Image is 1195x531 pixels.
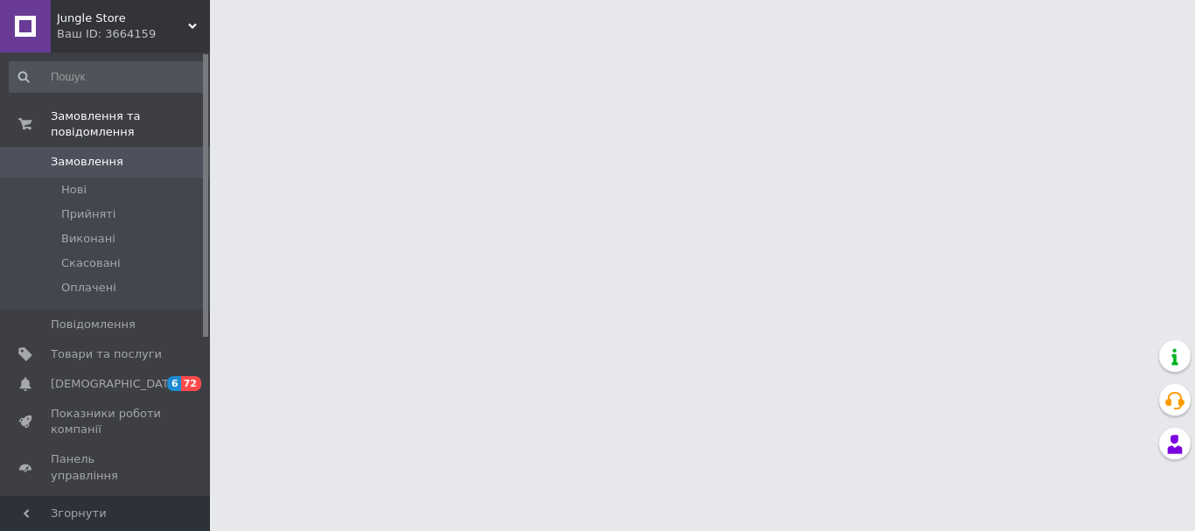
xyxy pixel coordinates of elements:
[61,255,121,271] span: Скасовані
[61,280,116,296] span: Оплачені
[181,376,201,391] span: 72
[9,61,206,93] input: Пошук
[61,206,115,222] span: Прийняті
[57,10,188,26] span: Jungle Store
[51,406,162,437] span: Показники роботи компанії
[51,317,136,332] span: Повідомлення
[167,376,181,391] span: 6
[57,26,210,42] div: Ваш ID: 3664159
[61,231,115,247] span: Виконані
[61,182,87,198] span: Нові
[51,451,162,483] span: Панель управління
[51,108,210,140] span: Замовлення та повідомлення
[51,376,180,392] span: [DEMOGRAPHIC_DATA]
[51,346,162,362] span: Товари та послуги
[51,154,123,170] span: Замовлення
